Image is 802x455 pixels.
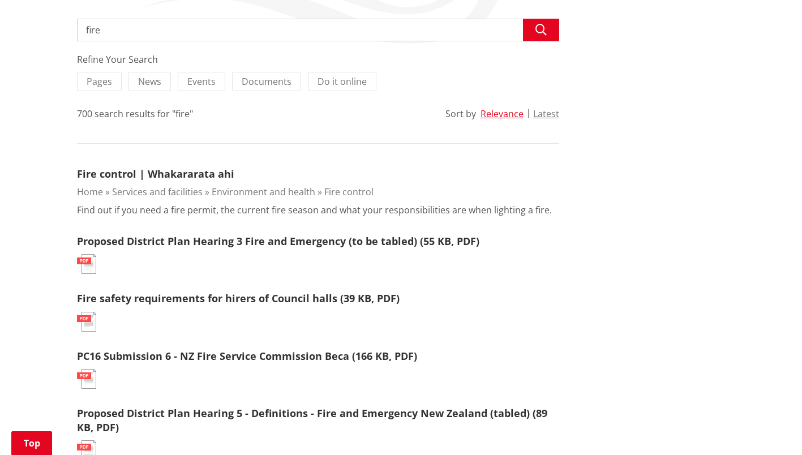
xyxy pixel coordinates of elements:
a: Environment and health [212,186,315,198]
a: Fire control [324,186,374,198]
img: document-pdf.svg [77,312,96,332]
a: Fire control | Whakararata ahi [77,167,234,181]
a: Services and facilities [112,186,203,198]
img: document-pdf.svg [77,254,96,274]
span: News [138,75,161,88]
a: Top [11,431,52,455]
span: Pages [87,75,112,88]
input: Search input [77,19,559,41]
span: Do it online [318,75,367,88]
a: PC16 Submission 6 - NZ Fire Service Commission Beca (166 KB, PDF) [77,349,417,363]
a: Fire safety requirements for hirers of Council halls (39 KB, PDF) [77,291,400,305]
a: Home [77,186,103,198]
button: Relevance [481,109,524,119]
p: Find out if you need a fire permit, the current fire season and what your responsibilities are wh... [77,203,552,217]
div: Refine Your Search [77,53,559,66]
span: Events [187,75,216,88]
a: Proposed District Plan Hearing 3 Fire and Emergency (to be tabled) (55 KB, PDF) [77,234,479,248]
span: Documents [242,75,291,88]
div: Sort by [445,107,476,121]
div: 700 search results for "fire" [77,107,193,121]
a: Proposed District Plan Hearing 5 - Definitions - Fire and Emergency New Zealand (tabled) (89 KB, ... [77,406,547,434]
iframe: Messenger Launcher [750,407,791,448]
button: Latest [533,109,559,119]
img: document-pdf.svg [77,369,96,389]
